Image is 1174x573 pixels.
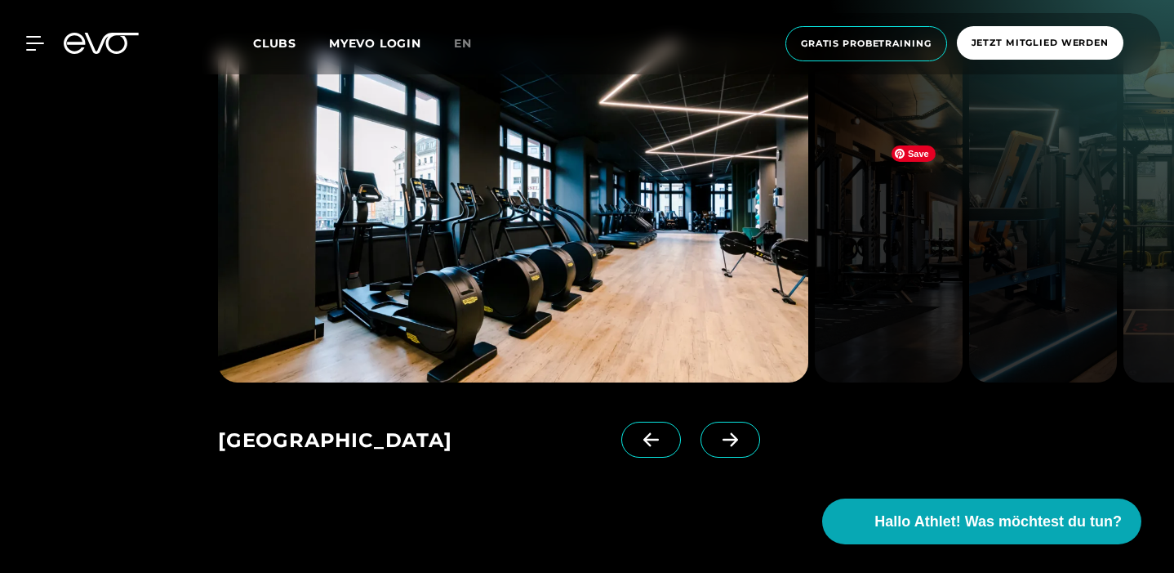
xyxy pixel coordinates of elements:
a: Jetzt Mitglied werden [952,26,1128,61]
span: en [454,36,472,51]
span: Hallo Athlet! Was möchtest du tun? [874,511,1122,533]
span: Jetzt Mitglied werden [972,36,1109,50]
a: Clubs [253,35,329,51]
button: Hallo Athlet! Was möchtest du tun? [822,499,1141,544]
span: Gratis Probetraining [801,37,932,51]
img: evofitness [218,42,808,383]
img: evofitness [969,42,1117,383]
span: Save [892,145,936,162]
a: MYEVO LOGIN [329,36,421,51]
a: Gratis Probetraining [780,26,952,61]
span: Clubs [253,36,296,51]
img: evofitness [815,42,963,383]
a: en [454,34,491,53]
